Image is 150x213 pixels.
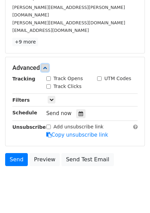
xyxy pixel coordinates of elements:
label: UTM Codes [104,75,131,82]
a: +9 more [12,38,38,46]
small: [PERSON_NAME][EMAIL_ADDRESS][PERSON_NAME][DOMAIN_NAME] [12,5,125,18]
span: Send now [46,110,72,116]
a: Send Test Email [61,153,114,166]
strong: Unsubscribe [12,124,46,130]
strong: Schedule [12,110,37,115]
iframe: Chat Widget [116,180,150,213]
small: [PERSON_NAME][EMAIL_ADDRESS][DOMAIN_NAME] [12,20,125,25]
a: Send [5,153,28,166]
a: Preview [30,153,60,166]
a: Copy unsubscribe link [46,132,108,138]
strong: Filters [12,97,30,103]
strong: Tracking [12,76,35,82]
label: Track Clicks [54,83,82,90]
label: Track Opens [54,75,83,82]
h5: Advanced [12,64,138,72]
small: [EMAIL_ADDRESS][DOMAIN_NAME] [12,28,89,33]
label: Add unsubscribe link [54,123,104,130]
